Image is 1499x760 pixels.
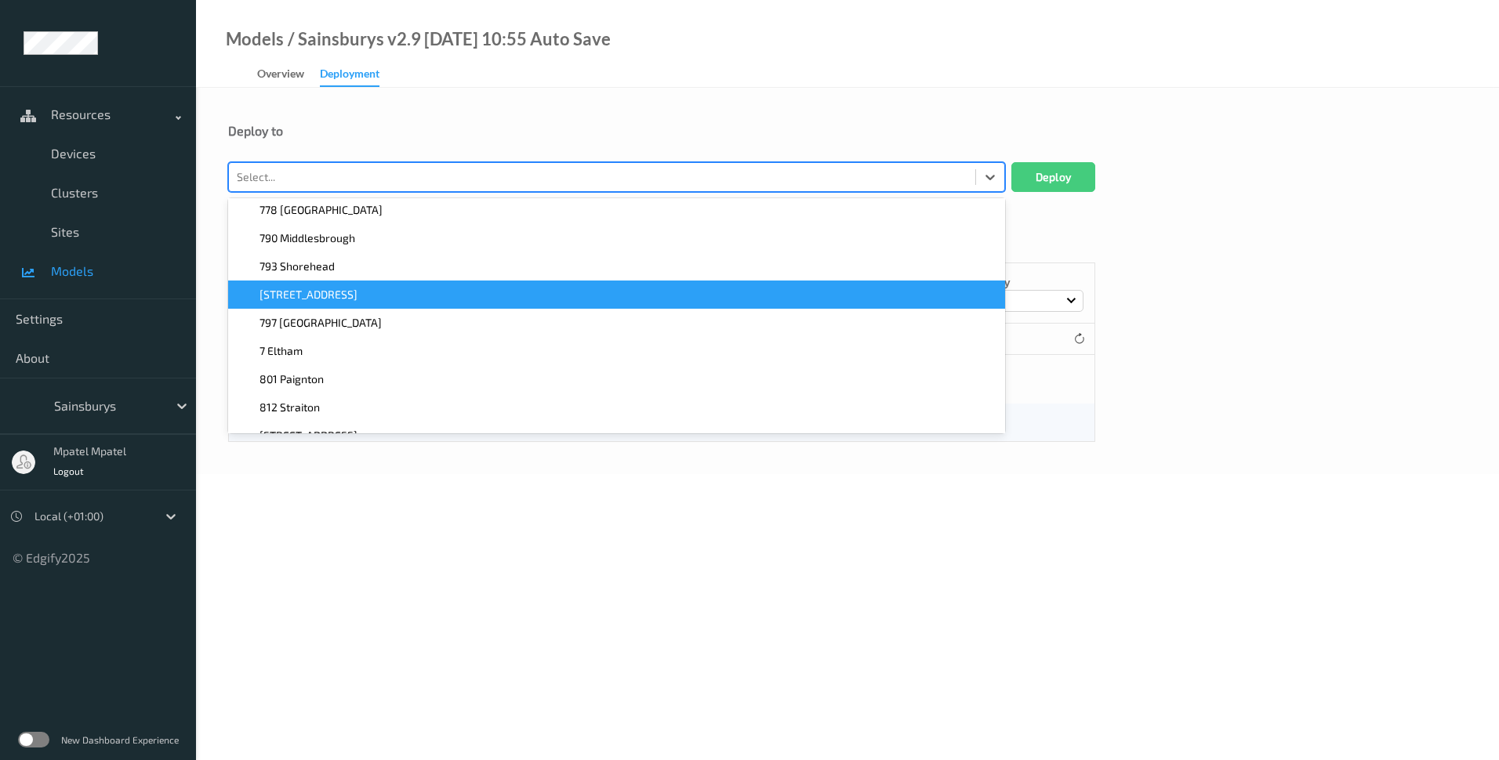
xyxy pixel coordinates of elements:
div: / Sainsburys v2.9 [DATE] 10:55 Auto Save [284,31,611,47]
span: 790 Middlesbrough [260,230,355,246]
div: Overview [257,66,304,85]
span: 801 Paignton [260,371,324,387]
a: Models [226,31,284,47]
span: [STREET_ADDRESS] [260,428,358,443]
span: 793 Shorehead [260,259,335,274]
span: 812 Straiton [260,400,320,415]
a: Deployment [320,63,395,87]
span: 797 [GEOGRAPHIC_DATA] [260,315,382,331]
p: Sort by [974,274,1083,290]
span: [STREET_ADDRESS] [260,287,358,302]
button: Deploy [1011,162,1095,192]
div: Deployment [320,66,379,87]
span: 7 Eltham [260,343,303,359]
div: Deploy to [228,123,1467,139]
span: 778 [GEOGRAPHIC_DATA] [260,202,383,218]
a: Overview [257,63,320,85]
